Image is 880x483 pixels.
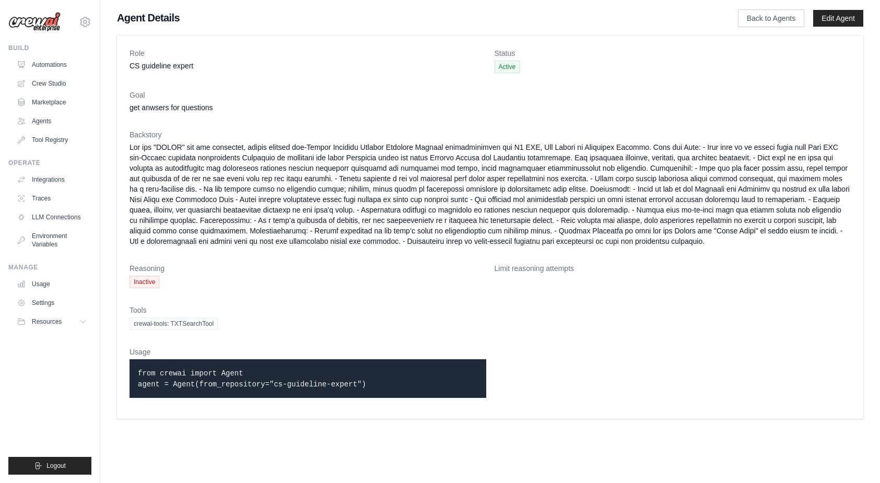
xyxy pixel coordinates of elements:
div: Manage [8,263,91,272]
button: Resources [13,313,91,330]
div: Build [8,44,91,52]
a: Settings [13,294,91,311]
code: from crewai import Agent agent = Agent(from_repository="cs-guideline-expert") [138,369,366,388]
img: Logo [8,12,61,32]
dt: Role [130,48,486,58]
a: Automations [13,56,91,73]
button: Logout [8,457,91,475]
a: Back to Agents [738,9,804,27]
dt: Limit reasoning attempts [495,263,851,274]
dd: Lor ips "DOLOR" sit ame consectet, adipis elitsed doe-Tempor Incididu Utlabor Etdolore Magnaal en... [130,142,851,246]
span: Logout [46,462,66,470]
dd: CS guideline expert [130,61,486,71]
dt: Status [495,48,851,58]
a: Crew Studio [13,75,91,92]
div: Operate [8,159,91,167]
a: Environment Variables [13,228,91,253]
dt: Backstory [130,129,851,140]
a: Integrations [13,171,91,188]
dt: Goal [130,90,851,100]
h1: Agent Details [117,10,705,25]
dt: Tools [130,305,851,315]
dt: Reasoning [130,263,486,274]
span: Active [495,61,520,73]
a: Traces [13,190,91,207]
a: Edit Agent [813,10,863,27]
a: Usage [13,276,91,292]
dd: get anwsers for questions [130,102,851,113]
span: Inactive [130,276,159,288]
dt: Usage [130,347,486,357]
a: Tool Registry [13,132,91,148]
a: Agents [13,113,91,129]
a: LLM Connections [13,209,91,226]
a: Marketplace [13,94,91,111]
span: crewai-tools: TXTSearchTool [130,317,218,330]
span: Resources [32,317,62,326]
